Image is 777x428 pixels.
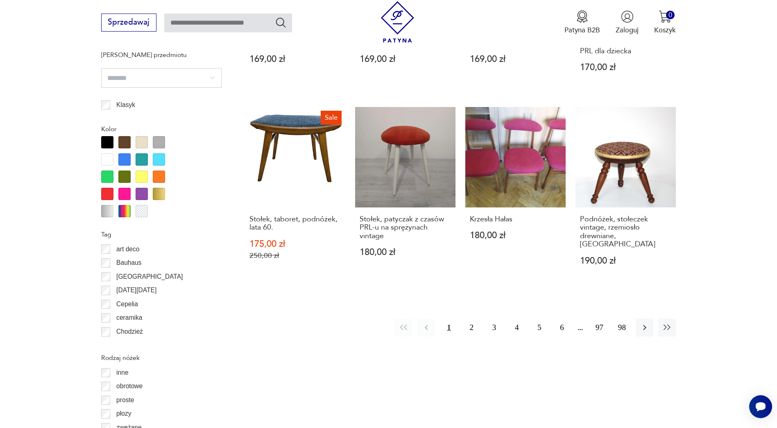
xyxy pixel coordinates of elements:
button: 2 [463,319,480,336]
a: Sprzedawaj [101,20,156,26]
p: Ćmielów [116,340,141,351]
button: 0Koszyk [654,10,676,35]
p: Koszyk [654,25,676,35]
p: 169,00 zł [360,55,451,64]
button: Zaloguj [616,10,639,35]
a: Podnóżek, stołeczek vintage, rzemiosło drewniane, AngliaPodnóżek, stołeczek vintage, rzemiosło dr... [575,107,676,285]
button: 3 [485,319,503,336]
p: 180,00 zł [470,231,561,240]
p: [GEOGRAPHIC_DATA] [116,271,183,282]
h3: Stołek, patyczak z czasów PRL-u na sprężynach vintage [360,215,451,240]
button: 97 [591,319,608,336]
a: Stołek, patyczak z czasów PRL-u na sprężynach vintageStołek, patyczak z czasów PRL-u na sprężynac... [355,107,455,285]
p: 250,00 zł [249,251,341,260]
p: inne [116,367,128,378]
p: Rodzaj nóżek [101,353,222,363]
img: Ikona medalu [576,10,589,23]
p: art deco [116,244,139,255]
h3: Podnóżek, stołeczek vintage, rzemiosło drewniane, [GEOGRAPHIC_DATA] [580,215,671,249]
button: Szukaj [275,16,287,28]
iframe: Smartsupp widget button [749,395,772,418]
img: Ikonka użytkownika [621,10,634,23]
button: 5 [530,319,548,336]
h3: MAŁE KRZESEŁKO SZKOLNE INDUSTRIALNE PRL dla dziecka [580,30,671,55]
p: Tag [101,229,222,240]
p: [PERSON_NAME] przedmiotu [101,50,222,60]
p: 169,00 zł [470,55,561,64]
button: 98 [613,319,631,336]
p: płozy [116,408,131,419]
p: Chodzież [116,326,143,337]
a: Ikona medaluPatyna B2B [564,10,600,35]
p: 175,00 zł [249,240,341,248]
p: obrotowe [116,381,143,392]
p: 170,00 zł [580,63,671,72]
button: 6 [553,319,571,336]
p: 169,00 zł [249,55,341,64]
img: Patyna - sklep z meblami i dekoracjami vintage [377,1,418,43]
p: 180,00 zł [360,248,451,257]
p: Bauhaus [116,257,142,268]
button: Patyna B2B [564,10,600,35]
a: Krzesła HałasKrzesła Hałas180,00 zł [465,107,566,285]
button: 1 [440,319,458,336]
div: 0 [666,11,675,19]
p: 190,00 zł [580,257,671,265]
p: ceramika [116,312,142,323]
button: 4 [508,319,526,336]
p: Kolor [101,124,222,134]
button: Sprzedawaj [101,14,156,32]
a: SaleStołek, taboret, podnóżek, lata 60.Stołek, taboret, podnóżek, lata 60.175,00 zł250,00 zł [245,107,345,285]
p: proste [116,395,134,405]
p: Cepelia [116,299,138,310]
img: Ikona koszyka [659,10,671,23]
h3: Krzesła Hałas [470,215,561,223]
p: Klasyk [116,100,135,110]
p: Patyna B2B [564,25,600,35]
p: Zaloguj [616,25,639,35]
h3: Stołek, taboret, podnóżek, lata 60. [249,215,341,232]
p: [DATE][DATE] [116,285,156,296]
